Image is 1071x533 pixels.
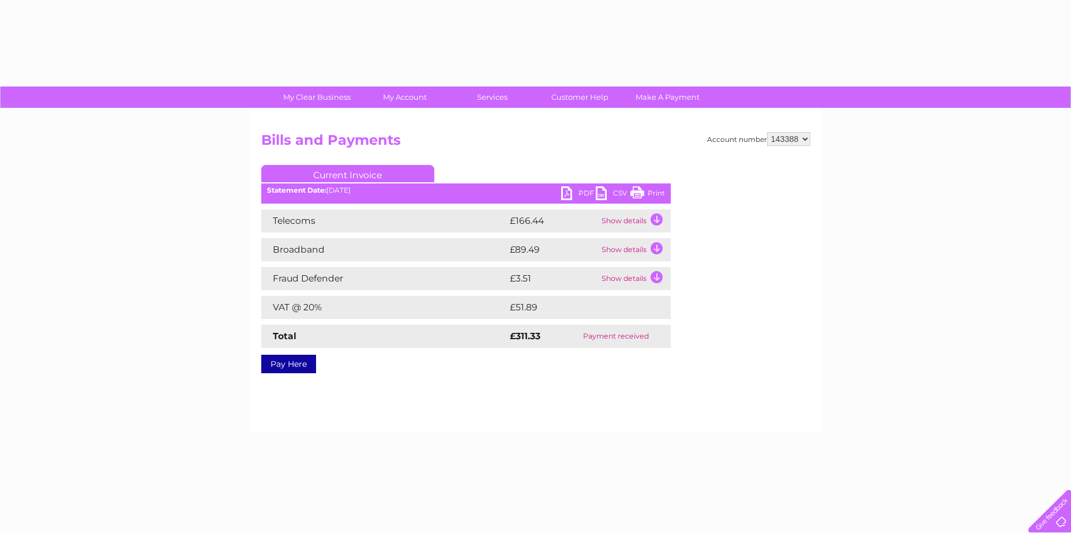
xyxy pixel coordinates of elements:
[599,209,671,232] td: Show details
[620,87,715,108] a: Make A Payment
[357,87,452,108] a: My Account
[269,87,364,108] a: My Clear Business
[445,87,540,108] a: Services
[261,186,671,194] div: [DATE]
[510,331,540,341] strong: £311.33
[596,186,630,203] a: CSV
[561,186,596,203] a: PDF
[273,331,296,341] strong: Total
[599,267,671,290] td: Show details
[630,186,665,203] a: Print
[261,238,507,261] td: Broadband
[532,87,627,108] a: Customer Help
[261,132,810,154] h2: Bills and Payments
[261,355,316,373] a: Pay Here
[261,165,434,182] a: Current Invoice
[261,209,507,232] td: Telecoms
[599,238,671,261] td: Show details
[707,132,810,146] div: Account number
[562,325,670,348] td: Payment received
[261,267,507,290] td: Fraud Defender
[261,296,507,319] td: VAT @ 20%
[507,267,599,290] td: £3.51
[507,296,647,319] td: £51.89
[507,238,599,261] td: £89.49
[267,186,326,194] b: Statement Date:
[507,209,599,232] td: £166.44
